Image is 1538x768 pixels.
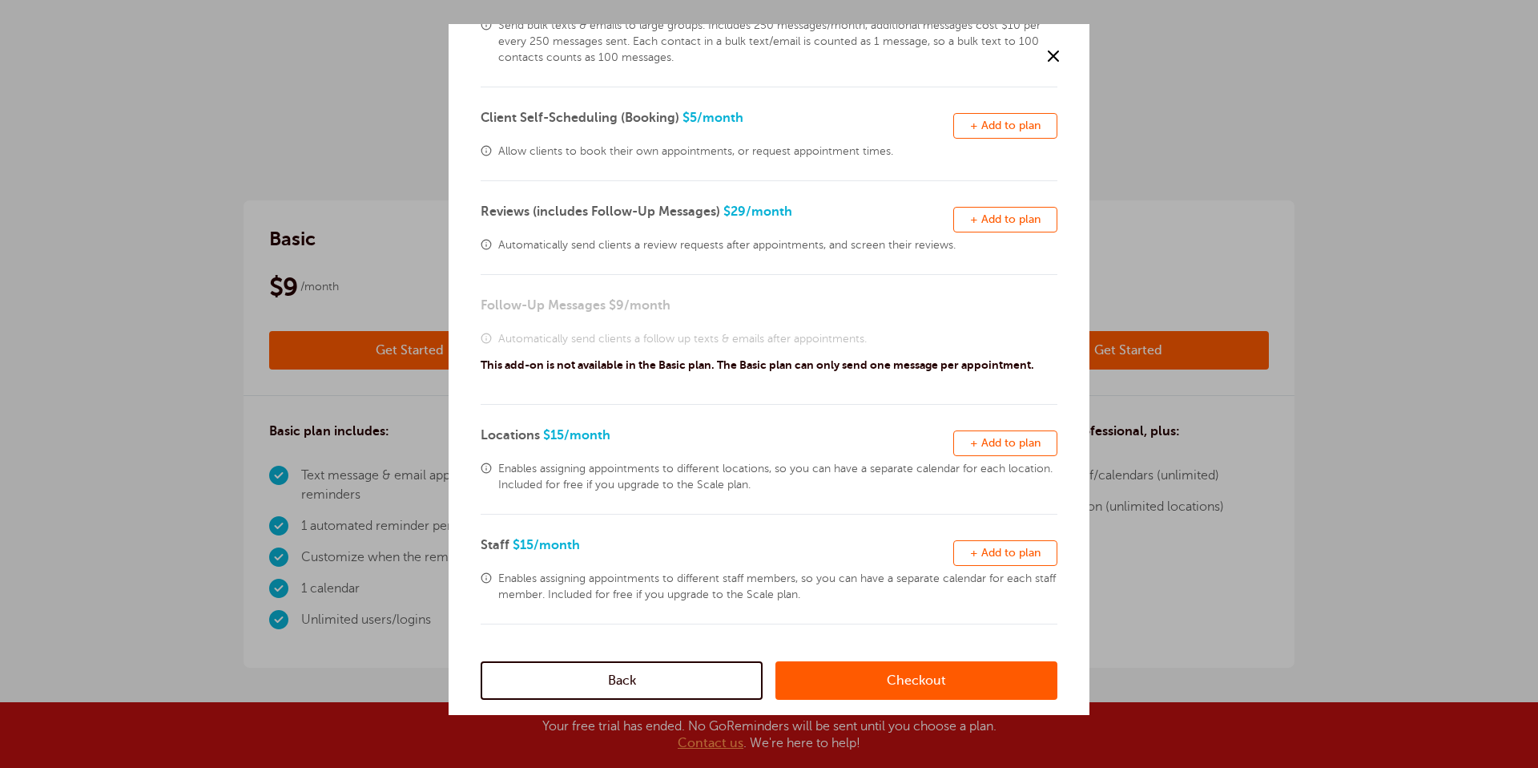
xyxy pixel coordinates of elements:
[481,358,1034,372] p: This add-on is not available in the Basic plan. The Basic plan can only send one message per appo...
[564,428,610,443] span: /month
[498,143,1057,160] span: Allow clients to book their own appointments, or request appointment times.
[543,428,610,443] span: $15
[682,111,743,125] span: $5
[970,437,1041,449] span: + Add to plan
[498,571,1057,603] span: Enables assigning appointments to different staff members, so you can have a separate calendar fo...
[498,237,1057,253] span: Automatically send clients a review requests after appointments, and screen their reviews.
[970,547,1041,559] span: + Add to plan
[746,204,792,219] span: /month
[609,298,670,313] span: $9
[481,661,763,699] a: Back
[481,204,720,219] span: Reviews (includes Follow-Up Messages)
[953,540,1057,566] button: + Add to plan
[513,538,580,552] span: $15
[481,538,509,552] span: Staff
[481,111,679,125] span: Client Self-Scheduling (Booking)
[481,298,606,313] span: Follow-Up Messages
[953,113,1057,139] button: + Add to plan
[533,538,580,552] span: /month
[481,428,540,443] span: Locations
[624,298,670,313] span: /month
[970,213,1041,225] span: + Add to plan
[498,18,1057,66] span: Send bulk texts & emails to large groups. Includes 250 messages/month, additional messages cost $...
[970,119,1041,131] span: + Add to plan
[723,204,792,219] span: $29
[498,461,1057,493] span: Enables assigning appointments to different locations, so you can have a separate calendar for ea...
[775,661,1057,699] a: Checkout
[697,111,743,125] span: /month
[953,207,1057,232] button: + Add to plan
[953,430,1057,456] button: + Add to plan
[498,331,1057,347] span: Automatically send clients a follow up texts & emails after appointments.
